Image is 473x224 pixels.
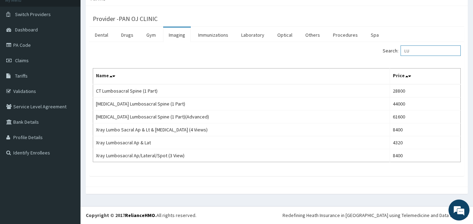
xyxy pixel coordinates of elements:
[15,27,38,33] span: Dashboard
[390,68,460,85] th: Price
[93,16,158,22] h3: Provider - PAN OJ CLINIC
[390,110,460,123] td: 61600
[41,67,97,138] span: We're online!
[93,123,390,136] td: Xray Lumbo Sacral Ap & Lt & [MEDICAL_DATA] (4 Views)
[236,28,270,42] a: Laboratory
[283,212,468,219] div: Redefining Heath Insurance in [GEOGRAPHIC_DATA] using Telemedicine and Data Science!
[81,206,473,224] footer: All rights reserved.
[86,212,156,218] strong: Copyright © 2017 .
[401,45,461,56] input: Search:
[93,84,390,97] td: CT Lumbosacral Spine (1 Part)
[390,84,460,97] td: 28800
[272,28,298,42] a: Optical
[13,35,28,52] img: d_794563401_company_1708531726252_794563401
[36,39,118,48] div: Chat with us now
[93,97,390,110] td: [MEDICAL_DATA] Lumbosacral Spine (1 Part)
[115,3,132,20] div: Minimize live chat window
[141,28,161,42] a: Gym
[93,136,390,149] td: Xray Lumbosacral Ap & Lat
[300,28,326,42] a: Others
[390,136,460,149] td: 4320
[327,28,363,42] a: Procedures
[15,57,29,64] span: Claims
[15,11,51,17] span: Switch Providers
[93,110,390,123] td: [MEDICAL_DATA] Lumbosacral Spine (1 Part)(Advanced)
[365,28,384,42] a: Spa
[390,149,460,162] td: 8400
[163,28,191,42] a: Imaging
[93,149,390,162] td: Xray Lumbosacral Ap/Lateral/Spot (3 View)
[383,45,461,56] label: Search:
[390,97,460,110] td: 44000
[125,212,155,218] a: RelianceHMO
[116,28,139,42] a: Drugs
[390,123,460,136] td: 8400
[93,68,390,85] th: Name
[193,28,234,42] a: Immunizations
[15,73,28,79] span: Tariffs
[89,28,114,42] a: Dental
[4,150,133,174] textarea: Type your message and hit 'Enter'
